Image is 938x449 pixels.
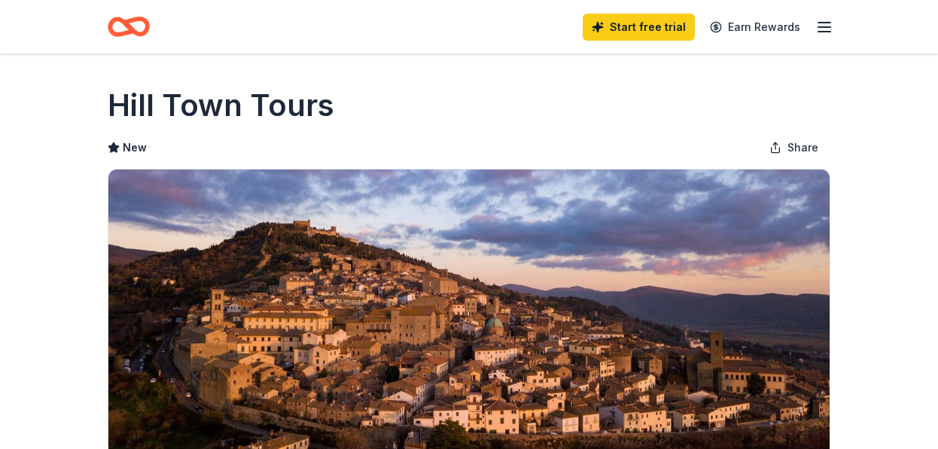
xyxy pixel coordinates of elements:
[787,139,818,157] span: Share
[108,84,334,127] h1: Hill Town Tours
[123,139,147,157] span: New
[108,9,150,44] a: Home
[757,133,830,163] button: Share
[701,14,809,41] a: Earn Rewards
[583,14,695,41] a: Start free trial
